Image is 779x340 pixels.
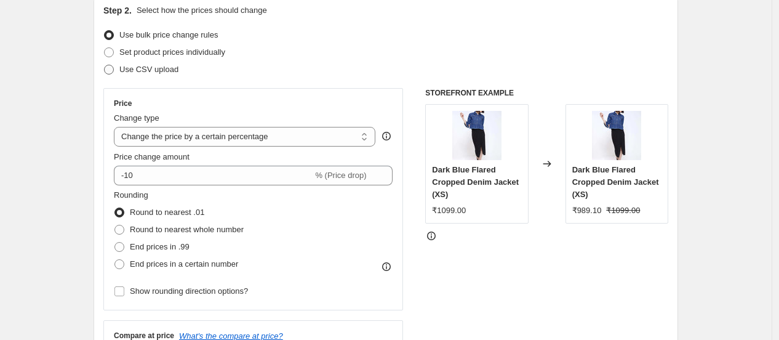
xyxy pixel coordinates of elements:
span: Price change amount [114,152,190,161]
span: % (Price drop) [315,171,366,180]
h6: STOREFRONT EXAMPLE [425,88,668,98]
span: End prices in a certain number [130,259,238,269]
img: F_03_IMG0089-_1080-x-1618_80x.jpg [452,111,501,160]
p: Select how the prices should change [137,4,267,17]
span: Show rounding direction options? [130,286,248,296]
h2: Step 2. [103,4,132,17]
span: Set product prices individually [119,47,225,57]
span: Round to nearest whole number [130,225,244,234]
strike: ₹1099.00 [606,204,640,217]
div: ₹989.10 [572,204,602,217]
div: ₹1099.00 [432,204,466,217]
span: Change type [114,113,159,123]
span: Dark Blue Flared Cropped Denim Jacket (XS) [432,165,519,199]
span: Use CSV upload [119,65,178,74]
h3: Price [114,99,132,108]
span: Use bulk price change rules [119,30,218,39]
span: Dark Blue Flared Cropped Denim Jacket (XS) [572,165,659,199]
input: -15 [114,166,313,185]
img: F_03_IMG0089-_1080-x-1618_80x.jpg [592,111,641,160]
span: End prices in .99 [130,242,190,251]
span: Round to nearest .01 [130,208,204,217]
div: help [380,130,393,142]
span: Rounding [114,190,148,200]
